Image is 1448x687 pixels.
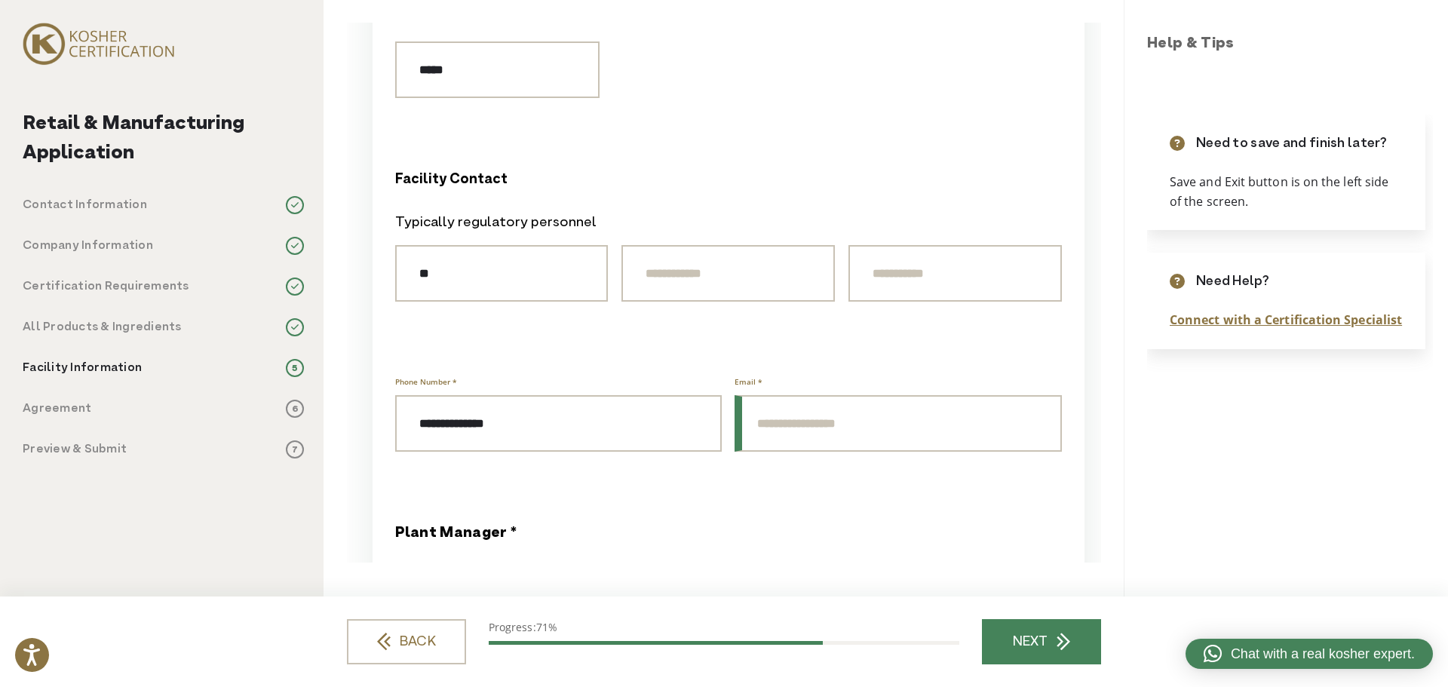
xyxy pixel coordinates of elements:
[1196,271,1269,292] p: Need Help?
[395,376,456,388] label: Phone Number *
[23,237,153,255] p: Company Information
[395,170,508,190] strong: Facility Contact
[395,523,517,545] label: Plant Manager *
[23,440,127,459] p: Preview & Submit
[1186,639,1433,669] a: Chat with a real kosher expert.
[23,400,91,418] p: Agreement
[23,318,182,336] p: All Products & Ingredients
[23,196,147,214] p: Contact Information
[23,278,189,296] p: Certification Requirements
[1170,173,1403,211] p: Save and Exit button is on the left side of the screen.
[982,619,1101,664] a: NEXT
[735,376,762,388] label: Email *
[347,619,466,664] a: BACK
[489,619,959,635] p: Progress:
[23,359,142,377] p: Facility Information
[1196,133,1388,154] p: Need to save and finish later?
[286,400,304,418] span: 6
[286,359,304,377] span: 5
[23,109,304,168] h2: Retail & Manufacturing Application
[1147,33,1433,56] h3: Help & Tips
[1231,644,1415,664] span: Chat with a real kosher expert.
[286,440,304,459] span: 7
[395,212,1062,233] p: Typically regulatory personnel
[1170,311,1402,328] a: Connect with a Certification Specialist
[536,620,557,634] span: 71%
